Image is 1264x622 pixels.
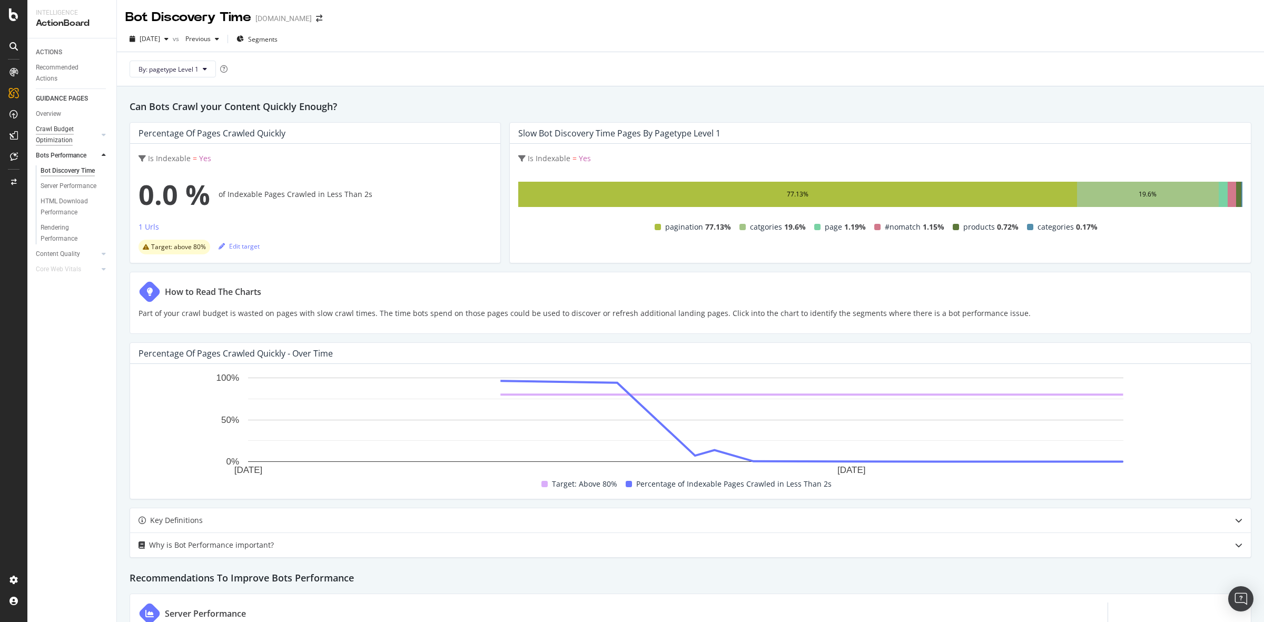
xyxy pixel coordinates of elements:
div: Percentage of Pages Crawled Quickly - Over Time [139,348,333,359]
div: warning label [139,240,210,254]
button: By: pagetype Level 1 [130,61,216,77]
text: [DATE] [234,465,263,475]
div: Core Web Vitals [36,264,81,275]
a: Overview [36,108,109,120]
div: How to Read The Charts [165,285,261,298]
button: Segments [232,31,282,47]
a: Recommended Actions [36,62,109,84]
div: [DOMAIN_NAME] [255,13,312,24]
div: Recommended Actions [36,62,99,84]
span: Target: Above 80% [552,478,617,490]
button: [DATE] [125,31,173,47]
div: 19.6% [1139,188,1157,201]
span: pagination [665,221,703,233]
span: Yes [199,153,211,163]
a: Bot Discovery Time [41,165,109,176]
div: Bots Performance [36,150,86,161]
span: Segments [248,35,278,44]
span: products [963,221,995,233]
span: 0.17% [1076,221,1098,233]
div: Edit target [219,242,260,251]
span: Percentage of Indexable Pages Crawled in Less Than 2s [636,478,832,490]
span: 0.72% [997,221,1019,233]
text: 0% [226,457,239,467]
div: GUIDANCE PAGES [36,93,88,104]
span: catgories [750,221,782,233]
div: Server Performance [41,181,96,192]
svg: A chart. [139,372,1232,478]
div: of Indexable Pages Crawled in Less Than 2s [139,173,492,215]
button: Edit target [219,238,260,254]
div: Bot Discovery Time [41,165,95,176]
div: Crawl Budget Optimization [36,124,91,146]
text: 50% [221,415,239,425]
a: Content Quality [36,249,98,260]
div: Key Definitions [150,514,203,527]
div: Intelligence [36,8,108,17]
span: 19.6% [784,221,806,233]
div: HTML Download Performance [41,196,102,218]
div: Percentage of Pages Crawled Quickly [139,128,285,139]
div: Content Quality [36,249,80,260]
a: Core Web Vitals [36,264,98,275]
h2: Can Bots Crawl your Content Quickly Enough? [130,99,1251,114]
button: Previous [181,31,223,47]
div: ActionBoard [36,17,108,29]
div: arrow-right-arrow-left [316,15,322,22]
span: = [572,153,577,163]
div: Why is Bot Performance important? [149,539,274,551]
a: HTML Download Performance [41,196,109,218]
span: By: pagetype Level 1 [139,65,199,74]
div: Open Intercom Messenger [1228,586,1253,611]
span: 2025 Aug. 15th [140,34,160,43]
div: 1 Urls [139,222,159,232]
p: Part of your crawl budget is wasted on pages with slow crawl times. The time bots spend on those ... [139,307,1031,320]
span: #nomatch [885,221,921,233]
div: Overview [36,108,61,120]
span: Is Indexable [148,153,191,163]
span: vs [173,34,181,43]
div: Rendering Performance [41,222,100,244]
div: Slow Bot Discovery Time Pages by pagetype Level 1 [518,128,720,139]
a: Bots Performance [36,150,98,161]
a: Rendering Performance [41,222,109,244]
span: Target: above 80% [151,244,206,250]
span: Previous [181,34,211,43]
div: Server Performance [165,607,246,620]
a: Server Performance [41,181,109,192]
span: 0.0 % [139,173,210,215]
span: Yes [579,153,591,163]
text: 100% [216,373,239,383]
a: GUIDANCE PAGES [36,93,109,104]
button: 1 Urls [139,221,159,238]
h2: Recommendations To Improve Bots Performance [130,566,1251,585]
span: = [193,153,197,163]
span: Is Indexable [528,153,570,163]
span: 1.19% [844,221,866,233]
span: page [825,221,842,233]
div: Bot Discovery Time [125,8,251,26]
div: ACTIONS [36,47,62,58]
span: 77.13% [705,221,731,233]
a: ACTIONS [36,47,109,58]
text: [DATE] [837,465,866,475]
div: 77.13% [787,188,808,201]
span: 1.15% [923,221,944,233]
a: Crawl Budget Optimization [36,124,98,146]
span: categories [1038,221,1074,233]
